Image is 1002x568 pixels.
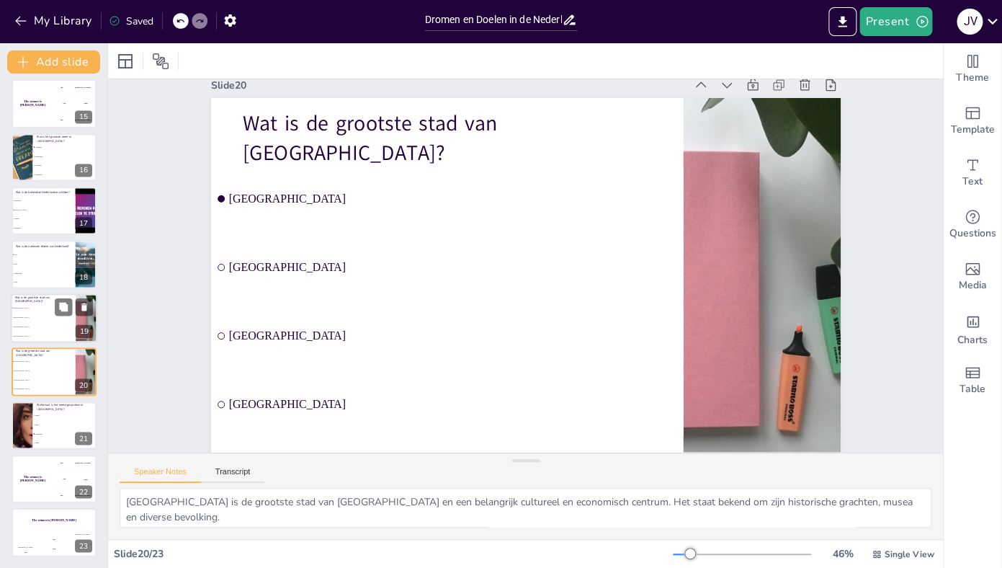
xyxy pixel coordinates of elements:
div: 100 [54,79,97,95]
span: [GEOGRAPHIC_DATA] [14,388,74,389]
div: https://cdn.sendsteps.com/images/logo/sendsteps_logo_white.pnghttps://cdn.sendsteps.com/images/lo... [12,187,97,234]
input: Insert title [425,9,563,30]
span: Markermeer [35,155,96,156]
span: Tulp [14,253,74,254]
span: Charts [957,332,988,348]
button: Duplicate Slide [55,298,72,315]
span: [PERSON_NAME] [14,208,74,210]
span: [GEOGRAPHIC_DATA] [228,192,678,205]
span: Questions [949,226,996,241]
p: Wat is de bekendste Nederlandse schilder? [16,190,71,195]
button: Transcript [201,467,265,483]
div: Add text boxes [944,147,1001,199]
div: 100 [54,455,97,471]
div: Jaap [84,102,87,105]
p: Wat is het grootste meer in [GEOGRAPHIC_DATA]? [37,135,92,143]
button: Speaker Notes [120,467,201,483]
div: 100 [12,549,40,556]
p: Wat is de grootste stad van [GEOGRAPHIC_DATA]? [242,109,651,168]
h4: The winner is [PERSON_NAME] [12,518,97,522]
span: Text [962,174,983,190]
div: Layout [114,50,137,73]
div: Add ready made slides [944,95,1001,147]
span: Frans [35,442,96,443]
p: Wat is de grootste stad van [GEOGRAPHIC_DATA]? [15,295,71,303]
div: [PERSON_NAME] [68,533,97,535]
div: https://cdn.sendsteps.com/images/logo/sendsteps_logo_white.pnghttps://cdn.sendsteps.com/images/lo... [12,240,97,288]
span: [GEOGRAPHIC_DATA] [14,370,74,371]
div: 20 [75,378,92,391]
p: Wat is de nationale bloem van Nederland? [16,244,71,248]
div: Add a table [944,355,1001,407]
p: Welke taal is het meest gesproken in [GEOGRAPHIC_DATA]? [37,403,92,411]
div: Slide 20 [211,79,685,92]
span: [GEOGRAPHIC_DATA] [228,261,678,274]
div: 19 [76,324,93,337]
div: Slide 20 / 23 [114,547,673,561]
div: https://cdn.sendsteps.com/images/logo/sendsteps_logo_white.pnghttps://cdn.sendsteps.com/images/lo... [12,133,97,181]
div: Saved [109,14,153,28]
div: Add charts and graphs [944,303,1001,355]
span: Waddenzee [35,174,96,175]
div: J V [957,9,983,35]
span: Roos [14,262,74,264]
span: Vermeer [14,218,74,219]
span: Template [951,122,995,138]
div: 22 [75,485,92,498]
div: 200 [54,471,97,487]
div: 200 [54,96,97,112]
div: 46 % [826,547,860,561]
div: 300 [68,535,97,556]
div: Get real-time input from your audience [944,199,1001,251]
span: Rembrandt [14,200,74,201]
div: 15 [75,110,92,123]
button: J V [957,7,983,36]
h4: The winner is [PERSON_NAME] [12,475,54,482]
div: 23 [12,508,97,556]
span: Theme [956,70,989,86]
span: IJsselmeer [35,146,96,147]
div: 300 [54,487,97,503]
div: 300 [54,112,97,128]
span: Table [959,381,985,397]
div: Change the overall theme [944,43,1001,95]
div: 17 [75,217,92,230]
h4: The winner is [PERSON_NAME] [12,99,54,107]
button: Delete Slide [76,298,93,315]
span: Duits [35,423,96,425]
div: 16 [75,164,92,177]
div: 21 [12,401,97,449]
span: [GEOGRAPHIC_DATA] [228,329,678,342]
span: [GEOGRAPHIC_DATA] [14,360,74,362]
span: Media [959,278,987,293]
span: Noordzee [35,164,96,166]
span: [GEOGRAPHIC_DATA] [13,306,75,309]
button: Add slide [7,50,100,74]
div: Jaap [40,538,68,541]
span: Zonnebloem [14,272,74,273]
span: Lelie [14,281,74,283]
span: [GEOGRAPHIC_DATA] [13,334,75,337]
span: Engels [35,414,96,415]
div: https://cdn.sendsteps.com/images/logo/sendsteps_logo_white.pnghttps://cdn.sendsteps.com/images/lo... [12,347,97,395]
span: Single View [885,549,934,560]
button: Present [859,7,931,36]
span: Nederlands [35,432,96,434]
span: Mondriaan [14,227,74,228]
div: 19 [11,293,97,342]
div: Add images, graphics, shapes or video [944,251,1001,303]
div: https://cdn.sendsteps.com/images/logo/sendsteps_logo_white.pnghttps://cdn.sendsteps.com/images/lo... [12,79,97,127]
span: [GEOGRAPHIC_DATA] [14,378,74,380]
div: 200 [40,541,68,556]
textarea: [GEOGRAPHIC_DATA] is de grootste stad van [GEOGRAPHIC_DATA] en een belangrijk cultureel en econom... [120,488,931,528]
button: My Library [11,9,98,32]
span: [GEOGRAPHIC_DATA] [228,398,678,411]
div: 23 [75,539,92,552]
span: Position [152,53,169,70]
button: Export to PowerPoint [828,7,856,36]
span: [GEOGRAPHIC_DATA] [13,316,75,318]
div: 22 [12,455,97,502]
span: [GEOGRAPHIC_DATA] [13,325,75,327]
div: 18 [75,271,92,284]
div: [PERSON_NAME] [12,546,40,549]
